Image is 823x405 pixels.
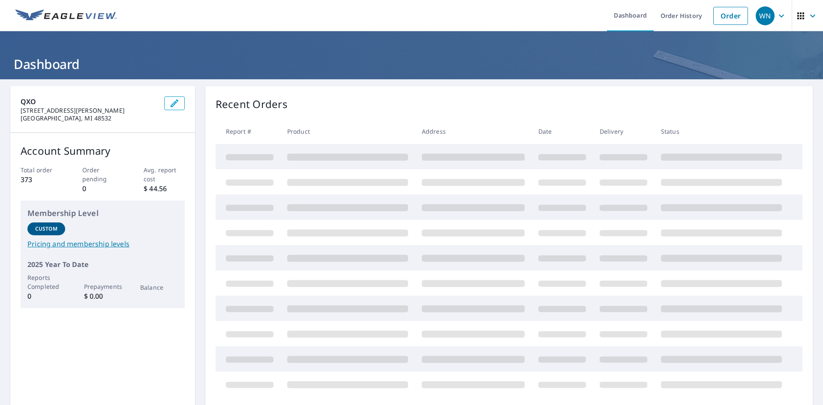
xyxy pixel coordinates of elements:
[27,273,65,291] p: Reports Completed
[713,7,748,25] a: Order
[35,225,57,233] p: Custom
[10,55,813,73] h1: Dashboard
[140,283,178,292] p: Balance
[532,119,593,144] th: Date
[21,96,157,107] p: QXO
[84,282,122,291] p: Prepayments
[216,119,280,144] th: Report #
[84,291,122,301] p: $ 0.00
[415,119,532,144] th: Address
[15,9,117,22] img: EV Logo
[280,119,415,144] th: Product
[21,143,185,159] p: Account Summary
[27,239,178,249] a: Pricing and membership levels
[82,165,123,183] p: Order pending
[21,174,62,185] p: 373
[21,165,62,174] p: Total order
[27,291,65,301] p: 0
[21,107,157,114] p: [STREET_ADDRESS][PERSON_NAME]
[654,119,789,144] th: Status
[27,259,178,270] p: 2025 Year To Date
[144,183,185,194] p: $ 44.56
[82,183,123,194] p: 0
[21,114,157,122] p: [GEOGRAPHIC_DATA], MI 48532
[593,119,654,144] th: Delivery
[216,96,288,112] p: Recent Orders
[756,6,775,25] div: WN
[27,207,178,219] p: Membership Level
[144,165,185,183] p: Avg. report cost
